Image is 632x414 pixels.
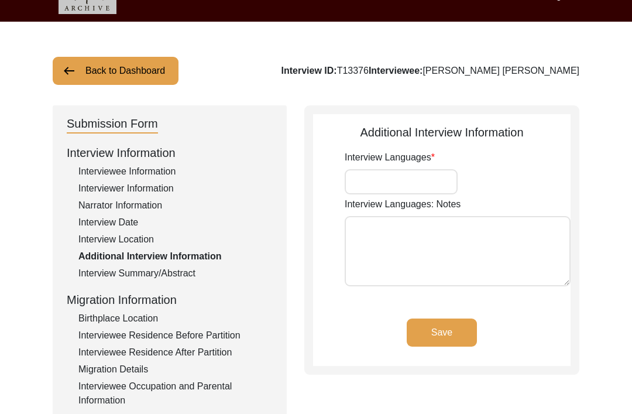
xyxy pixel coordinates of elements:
div: Interview Location [78,232,273,247]
button: Back to Dashboard [53,57,178,85]
img: arrow-left.png [62,64,76,78]
div: Birthplace Location [78,312,273,326]
div: Additional Interview Information [313,124,571,141]
div: Migration Information [67,291,273,309]
label: Interview Languages [345,150,435,165]
div: Submission Form [67,115,158,134]
div: Interview Summary/Abstract [78,266,273,280]
div: Interviewer Information [78,182,273,196]
div: Interviewee Residence After Partition [78,345,273,360]
div: Interviewee Residence Before Partition [78,329,273,343]
div: Interviewee Occupation and Parental Information [78,379,273,408]
b: Interview ID: [281,66,336,76]
b: Interviewee: [369,66,423,76]
div: Additional Interview Information [78,249,273,264]
div: T13376 [PERSON_NAME] [PERSON_NAME] [281,64,579,78]
div: Migration Details [78,362,273,377]
div: Interview Date [78,215,273,230]
label: Interview Languages: Notes [345,197,461,211]
button: Save [407,319,477,347]
div: Interview Information [67,144,273,162]
div: Interviewee Information [78,165,273,179]
div: Narrator Information [78,199,273,213]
